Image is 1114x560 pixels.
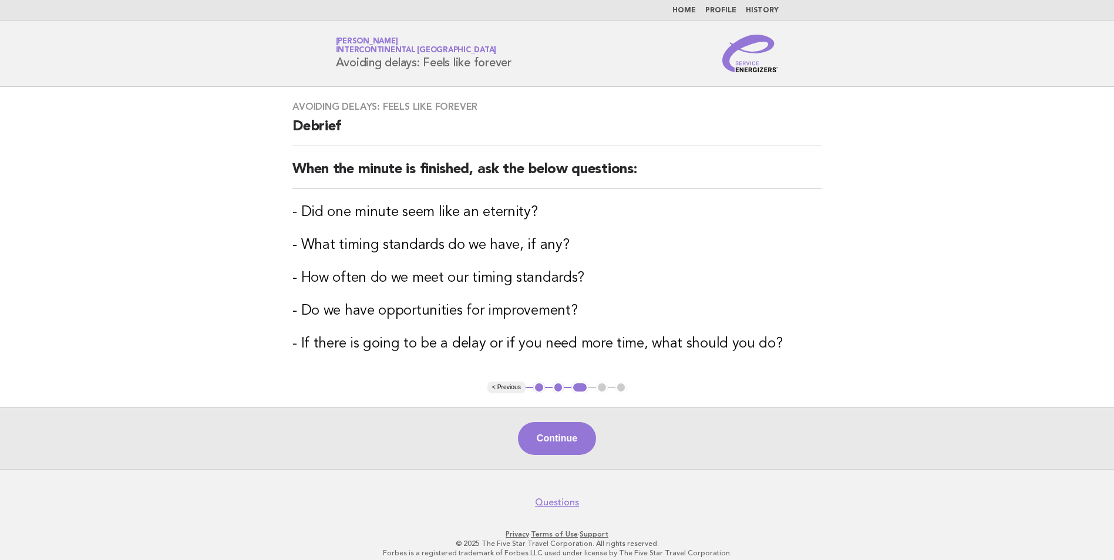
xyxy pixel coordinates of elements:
[705,7,736,14] a: Profile
[292,101,822,113] h3: Avoiding delays: Feels like forever
[722,35,779,72] img: Service Energizers
[535,497,579,508] a: Questions
[580,530,608,538] a: Support
[746,7,779,14] a: History
[336,38,511,69] h1: Avoiding delays: Feels like forever
[518,422,596,455] button: Continue
[672,7,696,14] a: Home
[292,269,822,288] h3: - How often do we meet our timing standards?
[506,530,529,538] a: Privacy
[292,236,822,255] h3: - What timing standards do we have, if any?
[487,382,526,393] button: < Previous
[336,38,497,54] a: [PERSON_NAME]InterContinental [GEOGRAPHIC_DATA]
[336,47,497,55] span: InterContinental [GEOGRAPHIC_DATA]
[533,382,545,393] button: 1
[531,530,578,538] a: Terms of Use
[292,160,822,189] h2: When the minute is finished, ask the below questions:
[198,529,917,539] p: · ·
[292,203,822,222] h3: - Did one minute seem like an eternity?
[571,382,588,393] button: 3
[292,302,822,321] h3: - Do we have opportunities for improvement?
[292,117,822,146] h2: Debrief
[198,539,917,548] p: © 2025 The Five Star Travel Corporation. All rights reserved.
[198,548,917,558] p: Forbes is a registered trademark of Forbes LLC used under license by The Five Star Travel Corpora...
[292,335,822,353] h3: - If there is going to be a delay or if you need more time, what should you do?
[553,382,564,393] button: 2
